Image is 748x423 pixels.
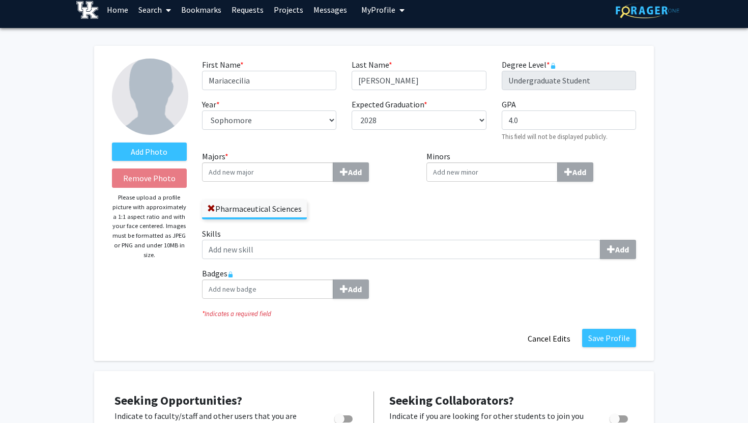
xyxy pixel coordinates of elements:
[202,162,333,182] input: Majors*Add
[616,3,679,18] img: ForagerOne Logo
[572,167,586,177] b: Add
[112,193,187,260] p: Please upload a profile picture with approximately a 1:1 aspect ratio and with your face centered...
[202,98,220,110] label: Year
[600,240,636,259] button: Skills
[426,150,636,182] label: Minors
[202,59,244,71] label: First Name
[112,143,187,161] label: AddProfile Picture
[352,59,392,71] label: Last Name
[389,392,514,408] span: Seeking Collaborators?
[426,162,558,182] input: MinorsAdd
[333,162,369,182] button: Majors*
[502,98,516,110] label: GPA
[112,59,188,135] img: Profile Picture
[557,162,593,182] button: Minors
[550,63,556,69] svg: This information is provided and automatically updated by the University of Kentucky and is not e...
[202,279,333,299] input: BadgesAdd
[615,244,629,255] b: Add
[202,228,636,259] label: Skills
[361,5,395,15] span: My Profile
[502,132,608,140] small: This field will not be displayed publicly.
[202,150,412,182] label: Majors
[76,1,98,19] img: University of Kentucky Logo
[502,59,556,71] label: Degree Level
[202,200,307,217] label: Pharmaceutical Sciences
[112,168,187,188] button: Remove Photo
[582,329,636,347] button: Save Profile
[202,309,636,319] i: Indicates a required field
[352,98,427,110] label: Expected Graduation
[348,284,362,294] b: Add
[333,279,369,299] button: Badges
[114,392,242,408] span: Seeking Opportunities?
[8,377,43,415] iframe: Chat
[202,267,636,299] label: Badges
[521,329,577,348] button: Cancel Edits
[202,240,600,259] input: SkillsAdd
[348,167,362,177] b: Add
